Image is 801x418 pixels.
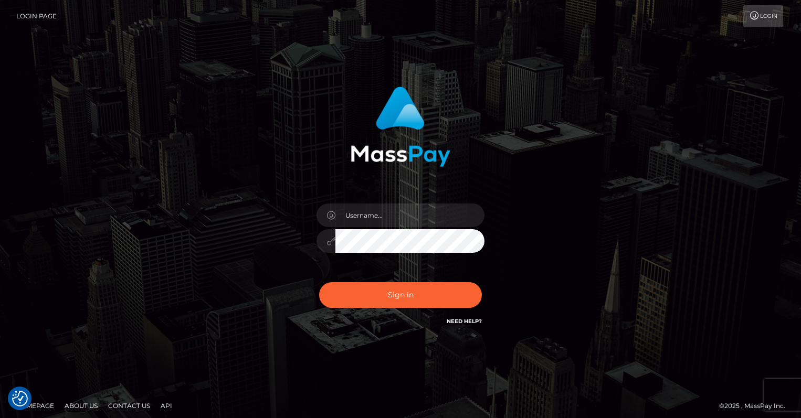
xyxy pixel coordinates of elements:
a: API [156,398,176,414]
a: Need Help? [447,318,482,325]
button: Consent Preferences [12,391,28,406]
a: Login [743,5,783,27]
a: About Us [60,398,102,414]
a: Login Page [16,5,57,27]
input: Username... [335,203,484,227]
div: © 2025 , MassPay Inc. [719,400,793,412]
img: Revisit consent button [12,391,28,406]
a: Homepage [12,398,58,414]
button: Sign in [319,282,482,308]
img: MassPay Login [351,87,450,167]
a: Contact Us [104,398,154,414]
